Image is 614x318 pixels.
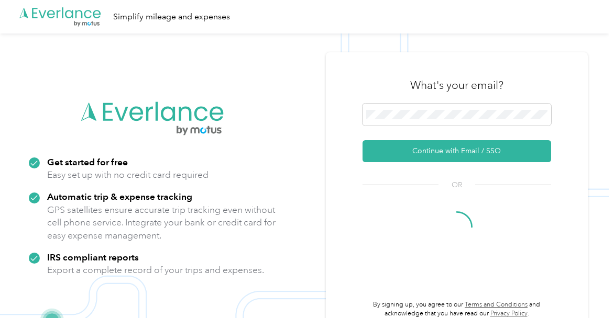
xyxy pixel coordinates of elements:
strong: Automatic trip & expense tracking [47,191,192,202]
strong: Get started for free [47,156,128,167]
h3: What's your email? [410,78,503,93]
strong: IRS compliant reports [47,252,139,263]
a: Privacy Policy [490,310,528,317]
p: Export a complete record of your trips and expenses. [47,264,264,277]
p: Easy set up with no credit card required [47,168,209,181]
a: Terms and Conditions [465,301,528,309]
button: Continue with Email / SSO [363,140,551,162]
p: GPS satellites ensure accurate trip tracking even without cell phone service. Integrate your bank... [47,203,276,242]
span: OR [438,179,475,190]
div: Simplify mileage and expenses [113,10,230,24]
